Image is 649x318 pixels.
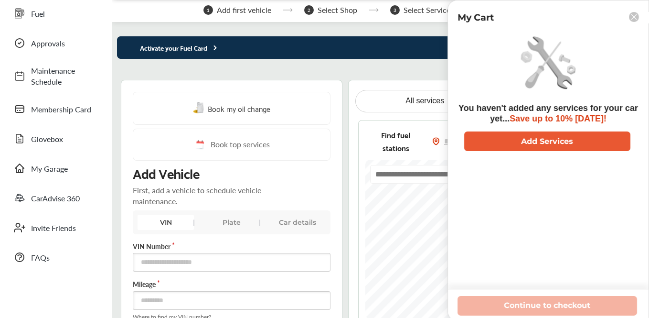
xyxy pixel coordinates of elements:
[133,164,199,181] p: Add Vehicle
[304,5,314,15] span: 2
[31,252,98,263] span: FAQs
[9,31,103,55] a: Approvals
[458,103,638,123] span: You haven't added any services for your car yet...
[138,215,194,230] div: VIN
[269,215,326,230] div: Car details
[31,104,98,115] span: Membership Card
[9,186,103,210] a: CarAdvise 360
[31,193,98,204] span: CarAdvise 360
[404,6,454,14] span: Select Services
[203,215,260,230] div: Plate
[432,137,440,145] img: location_vector_orange.38f05af8.svg
[369,8,379,12] img: stepper-arrow.e24c07c6.svg
[133,241,330,251] label: VIN Number
[283,8,293,12] img: stepper-arrow.e24c07c6.svg
[193,139,206,151] img: cal_icon.0803b883.svg
[9,97,103,121] a: Membership Card
[31,222,98,233] span: Invite Friends
[9,126,103,151] a: Glovebox
[457,12,494,23] p: My Cart
[9,215,103,240] a: Invite Friends
[9,60,103,92] a: Maintenance Schedule
[31,8,98,19] span: Fuel
[9,245,103,270] a: FAQs
[9,1,103,26] a: Fuel
[133,129,330,161] a: Book top services
[217,6,271,14] span: Add first vehicle
[510,114,606,123] span: Save up to 10% [DATE]!
[208,102,270,115] span: Book my oil change
[203,5,213,15] span: 1
[31,163,98,174] span: My Garage
[117,42,219,53] p: Activate your Fuel Card
[390,5,400,15] span: 3
[193,102,270,115] a: Book my oil change
[133,185,271,207] p: First, add a vehicle to schedule vehicle maintenance.
[193,102,205,114] img: oil-change.e5047c97.svg
[9,156,103,181] a: My Garage
[367,128,425,154] span: Find fuel stations
[133,279,330,289] label: Mileage
[31,65,98,87] span: Maintenance Schedule
[31,38,98,49] span: Approvals
[211,139,270,151] span: Book top services
[359,92,491,110] a: All services
[464,132,630,151] button: Add Services
[318,6,357,14] span: Select Shop
[31,133,98,144] span: Glovebox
